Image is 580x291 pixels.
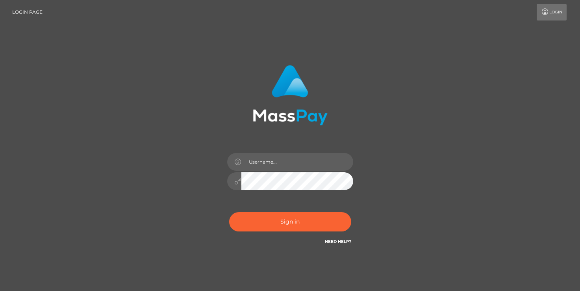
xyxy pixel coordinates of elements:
[253,65,328,125] img: MassPay Login
[325,239,351,244] a: Need Help?
[12,4,43,21] a: Login Page
[229,212,351,231] button: Sign in
[537,4,567,21] a: Login
[241,153,353,171] input: Username...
